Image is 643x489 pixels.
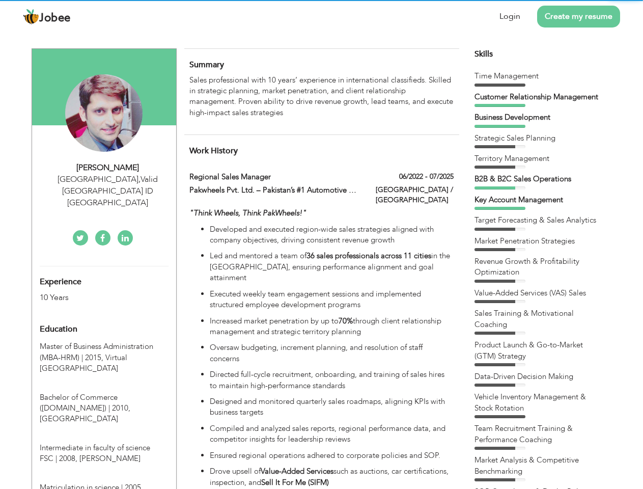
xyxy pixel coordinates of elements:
p: Directed full-cycle recruitment, onboarding, and training of sales hires to maintain high-perform... [210,369,453,391]
span: Work History [189,145,238,156]
img: Irfan Shehzad [65,74,143,152]
div: Market Penetration Strategies [474,236,602,247]
span: , [138,174,141,185]
a: Login [499,11,520,22]
div: [PERSON_NAME] [40,162,176,174]
div: Strategic Sales Planning [474,133,602,144]
p: Designed and monitored quarterly sales roadmaps, aligning KPIs with business targets [210,396,453,418]
div: Product Launch & Go-to-Market (GTM) Strategy [474,340,602,362]
p: Executed weekly team engagement sessions and implemented structured employee development programs [210,289,453,311]
strong: 36 sales professionals across 11 cities [306,251,431,261]
span: Bachelor of Commerce (B.COM), University of Punjab, 2010 [40,392,130,413]
div: Master of Business Administration (MBA-HRM), 2015 [32,341,176,374]
div: Vehicle Inventory Management & Stock Rotation [474,392,602,414]
div: Target Forecasting & Sales Analytics [474,215,602,226]
a: Jobee [23,9,71,25]
p: Drove upsell of such as auctions, car certifications, inspection, and [210,466,453,488]
span: Jobee [39,13,71,24]
p: Increased market penetration by up to through client relationship management and strategic territ... [210,316,453,338]
div: Market Analysis & Competitive Benchmarking [474,455,602,477]
div: Customer Relationship Management [474,92,602,102]
div: Business Development [474,112,602,123]
p: Compiled and analyzed sales reports, regional performance data, and competitor insights for leade... [210,423,453,445]
span: Summary [189,59,224,70]
p: Sales professional with 10 years’ experience in international classifieds. Skilled in strategic p... [189,75,453,119]
span: Experience [40,278,81,287]
label: Regional Sales Manager [189,172,360,182]
p: Developed and executed region-wide sales strategies aligned with company objectives, driving cons... [210,224,453,246]
p: Ensured regional operations adhered to corporate policies and SOP. [210,450,453,461]
a: Create my resume [537,6,620,28]
span: [PERSON_NAME] [79,453,141,464]
div: Territory Management [474,153,602,164]
p: Oversaw budgeting, increment planning, and resolution of staff concerns [210,342,453,364]
div: Time Management [474,71,602,81]
div: Key Account Management [474,195,602,205]
div: Revenue Growth & Profitability Optimization [474,256,602,278]
strong: Sell It For Me (SIFM) [261,477,329,487]
div: B2B & B2C Sales Operations [474,174,602,184]
div: Intermediate in faculty of science FSC, 2008 [32,427,176,465]
div: Team Recruitment Training & Performance Coaching [474,423,602,445]
span: Skills [474,48,493,60]
img: jobee.io [23,9,39,25]
div: Sales Training & Motivational Coaching [474,308,602,330]
div: 10 Years [40,292,145,304]
label: Pakwheels Pvt. Ltd. – Pakistan’s #1 Automotive Platform | [189,185,360,196]
span: Virtual [GEOGRAPHIC_DATA] [40,352,127,373]
div: Bachelor of Commerce (B.COM), 2010 [32,377,176,425]
span: Master of Business Administration (MBA-HRM), Virtual University of Pakistan, 2015 [40,341,153,362]
div: [GEOGRAPHIC_DATA] Valid [GEOGRAPHIC_DATA] ID [GEOGRAPHIC_DATA] [40,174,176,209]
label: 06/2022 - 07/2025 [399,172,454,182]
span: Education [40,325,77,334]
p: Led and mentored a team of in the [GEOGRAPHIC_DATA], ensuring performance alignment and goal atta... [210,251,453,283]
label: [GEOGRAPHIC_DATA] / [GEOGRAPHIC_DATA] [376,185,454,205]
span: Intermediate in faculty of science FSC, BISE Gujrawala, 2008 [40,443,150,464]
div: Value-Added Services (VAS) Sales [474,288,602,298]
em: "Think Wheels, Think PakWheels!" [189,208,306,218]
strong: Value-Added Services [261,466,333,476]
div: Data-Driven Decision Making [474,371,602,382]
span: [GEOGRAPHIC_DATA] [40,414,118,424]
strong: 70% [339,316,353,326]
